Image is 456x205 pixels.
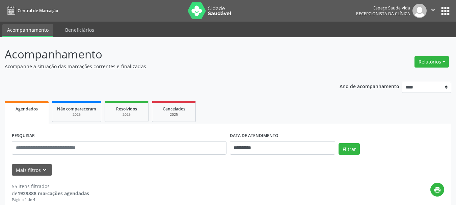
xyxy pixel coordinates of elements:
button:  [427,4,439,18]
a: Beneficiários [60,24,99,36]
button: Filtrar [339,143,360,155]
a: Central de Marcação [5,5,58,16]
p: Ano de acompanhamento [340,82,399,90]
i: keyboard_arrow_down [41,166,48,174]
div: 55 itens filtrados [12,183,89,190]
div: 2025 [110,112,143,117]
div: Espaço Saude Vida [356,5,410,11]
div: 2025 [157,112,191,117]
div: de [12,190,89,197]
p: Acompanhamento [5,46,317,63]
button: Mais filtroskeyboard_arrow_down [12,164,52,176]
strong: 1929888 marcações agendadas [18,190,89,197]
img: img [412,4,427,18]
span: Central de Marcação [18,8,58,14]
button: Relatórios [414,56,449,68]
i: print [434,186,441,194]
p: Acompanhe a situação das marcações correntes e finalizadas [5,63,317,70]
span: Não compareceram [57,106,96,112]
label: PESQUISAR [12,131,35,141]
span: Agendados [16,106,38,112]
div: Página 1 de 4 [12,197,89,203]
div: 2025 [57,112,96,117]
button: apps [439,5,451,17]
span: Cancelados [163,106,185,112]
button: print [430,183,444,197]
a: Acompanhamento [2,24,53,37]
label: DATA DE ATENDIMENTO [230,131,278,141]
i:  [429,6,437,14]
span: Recepcionista da clínica [356,11,410,17]
span: Resolvidos [116,106,137,112]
